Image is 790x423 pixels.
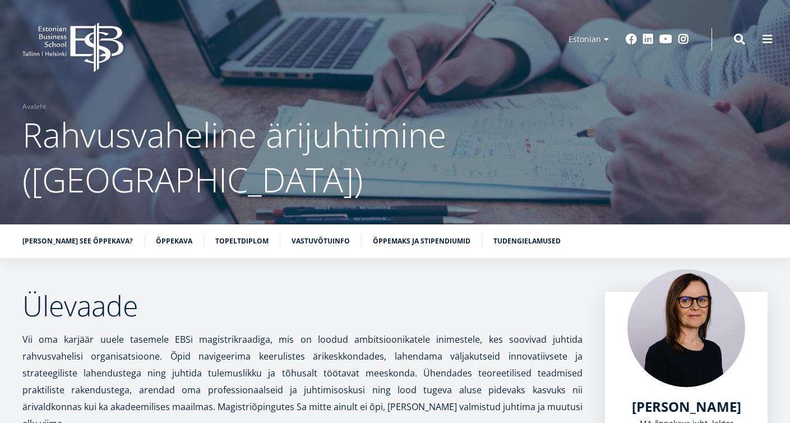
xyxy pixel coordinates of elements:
[373,236,470,247] a: Õppemaks ja stipendiumid
[22,292,583,320] h2: Ülevaade
[632,398,741,415] a: [PERSON_NAME]
[678,34,689,45] a: Instagram
[626,34,637,45] a: Facebook
[493,236,561,247] a: Tudengielamused
[659,34,672,45] a: Youtube
[156,236,192,247] a: Õppekava
[22,236,133,247] a: [PERSON_NAME] see õppekava?
[22,101,46,112] a: Avaleht
[627,269,745,387] img: Piret Masso
[292,236,350,247] a: Vastuvõtuinfo
[215,236,269,247] a: Topeltdiplom
[643,34,654,45] a: Linkedin
[632,397,741,416] span: [PERSON_NAME]
[22,112,446,203] span: Rahvusvaheline ärijuhtimine ([GEOGRAPHIC_DATA])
